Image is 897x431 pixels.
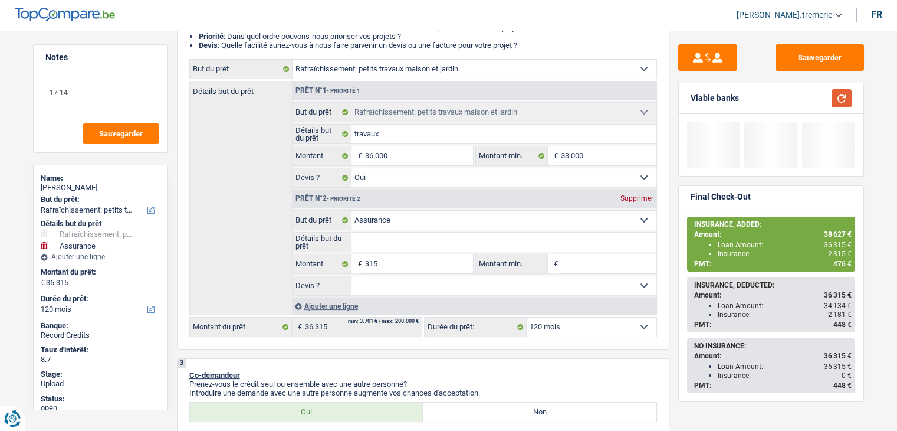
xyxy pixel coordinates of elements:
li: : Quelle facilité auriez-vous à nous faire parvenir un devis ou une facture pour votre projet ? [199,41,657,50]
div: [PERSON_NAME] [41,183,160,192]
div: Ajouter une ligne [41,253,160,261]
div: Prêt n°2 [293,195,363,203]
label: Montant [293,146,352,165]
div: Amount: [694,230,852,239]
span: 0 € [842,371,852,380]
div: Insurance: [718,371,852,380]
span: 476 € [833,260,852,268]
div: Insurance: [718,311,852,319]
p: Introduire une demande avec une autre personne augmente vos chances d'acceptation. [189,388,657,397]
div: Loan Amount: [718,241,852,249]
label: Durée du prêt: [425,318,527,337]
div: Stage: [41,370,160,379]
label: But du prêt: [41,195,158,204]
div: Prêt n°1 [293,87,363,94]
div: Amount: [694,291,852,299]
label: Montant min. [476,146,548,165]
span: Devis [199,41,218,50]
label: Devis ? [293,276,352,295]
div: Upload [41,379,160,388]
div: Loan Amount: [718,302,852,310]
span: 36 315 € [824,352,852,360]
div: Final Check-Out [691,192,751,202]
div: 3 [178,359,186,368]
p: Prenez-vous le crédit seul ou ensemble avec une autre personne? [189,380,657,388]
span: € [548,146,561,165]
label: Détails but du prêt [190,81,292,95]
div: Amount: [694,352,852,360]
span: 36 315 € [824,241,852,249]
div: Viable banks [691,93,739,103]
div: PMT: [694,381,852,390]
div: fr [871,9,882,20]
div: Record Credits [41,331,160,340]
span: € [292,318,305,337]
label: But du prêt [293,211,352,230]
label: Montant min. [476,254,548,273]
label: Détails but du prêt [293,125,352,143]
span: Sauvegarder [99,130,143,138]
strong: Priorité [199,32,224,41]
span: 448 € [833,381,852,390]
button: Sauvegarder [83,123,159,144]
label: Devis ? [293,168,352,187]
a: [PERSON_NAME].tremerie [727,5,842,25]
span: 38 627 € [824,230,852,239]
h5: Notes [45,53,156,63]
span: € [351,146,364,165]
div: Insurance: [718,250,852,258]
span: 34 134 € [824,302,852,310]
span: 36 315 € [824,363,852,371]
div: 8.7 [41,355,160,364]
div: Loan Amount: [718,363,852,371]
div: Ajouter une ligne [292,298,656,315]
label: Non [423,403,656,422]
span: - Priorité 2 [327,195,360,202]
label: Durée du prêt: [41,294,158,303]
div: INSURANCE, ADDED: [694,220,852,228]
div: open [41,403,160,413]
span: € [41,278,45,288]
div: Supprimer [617,195,656,202]
label: But du prêt [190,60,293,79]
span: Co-demandeur [189,371,240,380]
label: Oui [190,403,423,422]
div: INSURANCE, DEDUCTED: [694,281,852,289]
label: Montant du prêt [190,318,292,337]
div: Name: [41,174,160,183]
img: TopCompare Logo [15,8,115,22]
div: PMT: [694,260,852,268]
span: 448 € [833,321,852,329]
label: Détails but du prêt [293,233,352,252]
div: PMT: [694,321,852,329]
label: Montant [293,254,352,273]
span: 2 315 € [828,250,852,258]
span: 36 315 € [824,291,852,299]
label: Montant du prêt: [41,267,158,277]
li: : Dans quel ordre pouvons-nous prioriser vos projets ? [199,32,657,41]
label: But du prêt [293,103,352,122]
div: Taux d'intérêt: [41,345,160,355]
span: [PERSON_NAME].tremerie [737,10,832,20]
span: 2 181 € [828,311,852,319]
div: Banque: [41,321,160,331]
span: - Priorité 1 [327,87,360,94]
button: Sauvegarder [776,44,864,71]
span: € [548,254,561,273]
div: Détails but du prêt [41,219,160,228]
div: Status: [41,394,160,404]
span: € [351,254,364,273]
div: min: 3.701 € / max: 200.000 € [348,319,419,324]
div: NO INSURANCE: [694,342,852,350]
